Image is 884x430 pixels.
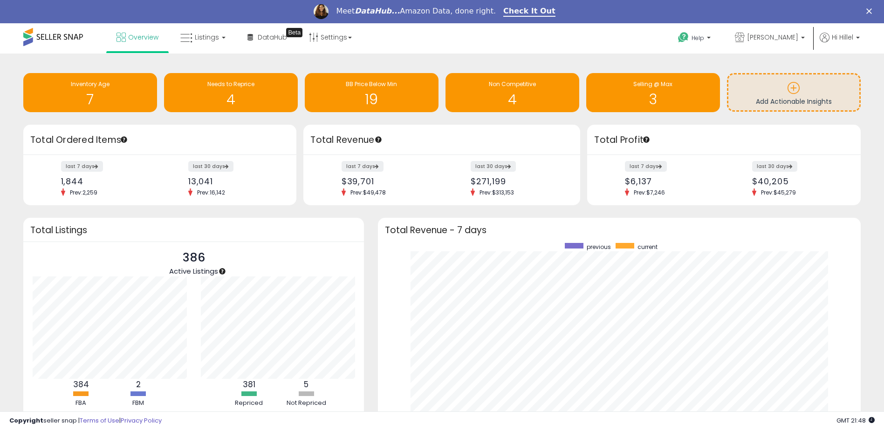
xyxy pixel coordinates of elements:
[110,399,166,408] div: FBM
[164,73,298,112] a: Needs to Reprice 4
[374,135,383,144] div: Tooltip anchor
[747,33,798,42] span: [PERSON_NAME]
[503,7,555,17] a: Check It Out
[671,25,720,54] a: Help
[195,33,219,42] span: Listings
[121,416,162,425] a: Privacy Policy
[9,417,162,425] div: seller snap | |
[136,379,141,390] b: 2
[120,135,128,144] div: Tooltip anchor
[169,92,293,107] h1: 4
[728,74,859,110] a: Add Actionable Insights
[836,416,875,425] span: 2025-09-11 21:48 GMT
[61,176,153,186] div: 1,844
[110,23,165,51] a: Overview
[586,73,720,112] a: Selling @ Max 3
[30,227,357,234] h3: Total Listings
[169,266,218,276] span: Active Listings
[692,34,704,42] span: Help
[471,176,564,186] div: $271,199
[587,243,611,251] span: previous
[221,399,277,408] div: Repriced
[637,243,658,251] span: current
[629,188,670,196] span: Prev: $7,246
[243,379,255,390] b: 381
[633,80,672,88] span: Selling @ Max
[832,33,853,42] span: Hi Hillel
[475,188,519,196] span: Prev: $313,153
[304,379,308,390] b: 5
[342,161,384,172] label: last 7 days
[342,176,435,186] div: $39,701
[309,92,434,107] h1: 19
[53,399,109,408] div: FBA
[258,33,287,42] span: DataHub
[866,8,876,14] div: Close
[73,379,89,390] b: 384
[355,7,400,15] i: DataHub...
[591,92,715,107] h1: 3
[756,188,801,196] span: Prev: $45,279
[169,249,218,267] p: 386
[192,188,230,196] span: Prev: 16,142
[752,161,797,172] label: last 30 days
[240,23,294,51] a: DataHub
[218,267,226,275] div: Tooltip anchor
[450,92,575,107] h1: 4
[71,80,110,88] span: Inventory Age
[128,33,158,42] span: Overview
[752,176,844,186] div: $40,205
[346,188,391,196] span: Prev: $49,478
[61,161,103,172] label: last 7 days
[173,23,233,51] a: Listings
[728,23,812,54] a: [PERSON_NAME]
[207,80,254,88] span: Needs to Reprice
[30,134,289,147] h3: Total Ordered Items
[642,135,651,144] div: Tooltip anchor
[80,416,119,425] a: Terms of Use
[756,97,832,106] span: Add Actionable Insights
[625,176,717,186] div: $6,137
[286,28,302,37] div: Tooltip anchor
[678,32,689,43] i: Get Help
[445,73,579,112] a: Non Competitive 4
[625,161,667,172] label: last 7 days
[65,188,102,196] span: Prev: 2,259
[188,176,281,186] div: 13,041
[23,73,157,112] a: Inventory Age 7
[278,399,334,408] div: Not Repriced
[28,92,152,107] h1: 7
[305,73,439,112] a: BB Price Below Min 19
[9,416,43,425] strong: Copyright
[594,134,853,147] h3: Total Profit
[820,33,860,54] a: Hi Hillel
[188,161,233,172] label: last 30 days
[471,161,516,172] label: last 30 days
[346,80,397,88] span: BB Price Below Min
[385,227,854,234] h3: Total Revenue - 7 days
[314,4,329,19] img: Profile image for Georgie
[310,134,573,147] h3: Total Revenue
[302,23,359,51] a: Settings
[336,7,496,16] div: Meet Amazon Data, done right.
[489,80,536,88] span: Non Competitive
